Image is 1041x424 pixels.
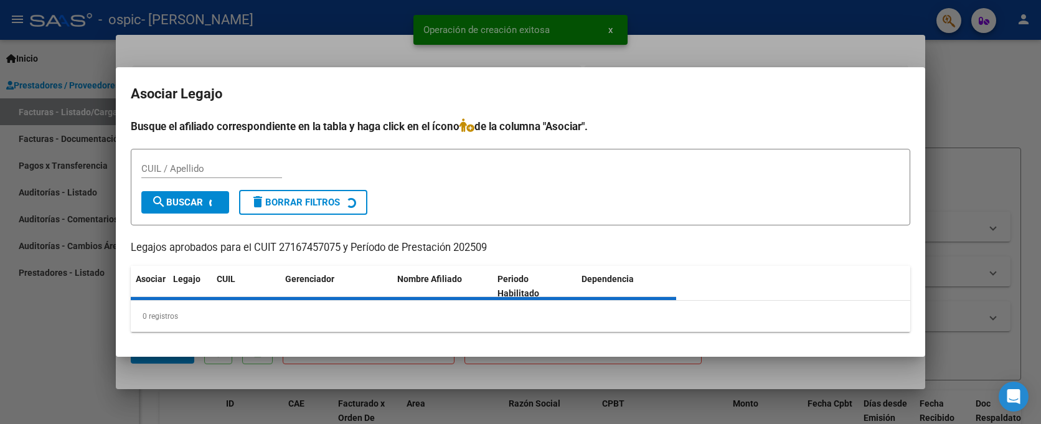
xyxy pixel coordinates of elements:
[999,382,1029,412] div: Open Intercom Messenger
[131,301,910,332] div: 0 registros
[397,274,462,284] span: Nombre Afiliado
[492,266,577,307] datatable-header-cell: Periodo Habilitado
[136,274,166,284] span: Asociar
[168,266,212,307] datatable-header-cell: Legajo
[151,194,166,209] mat-icon: search
[392,266,492,307] datatable-header-cell: Nombre Afiliado
[250,197,340,208] span: Borrar Filtros
[212,266,280,307] datatable-header-cell: CUIL
[577,266,677,307] datatable-header-cell: Dependencia
[497,274,539,298] span: Periodo Habilitado
[151,197,203,208] span: Buscar
[217,274,235,284] span: CUIL
[131,118,910,134] h4: Busque el afiliado correspondiente en la tabla y haga click en el ícono de la columna "Asociar".
[285,274,334,284] span: Gerenciador
[141,191,229,214] button: Buscar
[131,240,910,256] p: Legajos aprobados para el CUIT 27167457075 y Período de Prestación 202509
[173,274,200,284] span: Legajo
[280,266,392,307] datatable-header-cell: Gerenciador
[239,190,367,215] button: Borrar Filtros
[131,82,910,106] h2: Asociar Legajo
[250,194,265,209] mat-icon: delete
[582,274,634,284] span: Dependencia
[131,266,168,307] datatable-header-cell: Asociar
